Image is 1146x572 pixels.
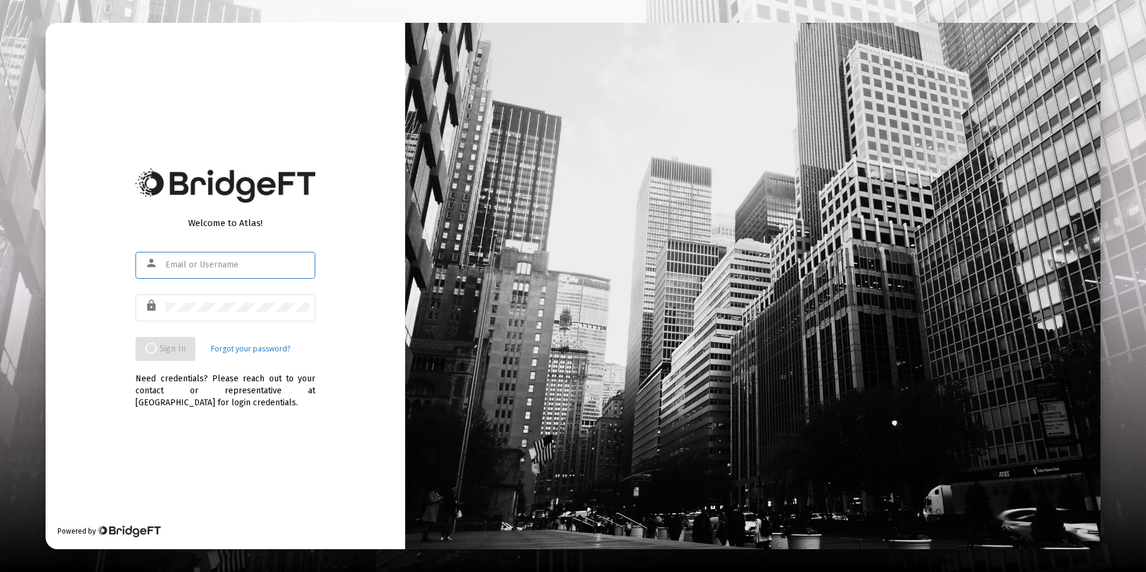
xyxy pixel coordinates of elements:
[135,217,315,229] div: Welcome to Atlas!
[145,299,159,313] mat-icon: lock
[135,337,195,361] button: Sign In
[211,343,290,355] a: Forgot your password?
[165,260,309,270] input: Email or Username
[145,256,159,270] mat-icon: person
[58,525,160,537] div: Powered by
[135,361,315,409] div: Need credentials? Please reach out to your contact or representative at [GEOGRAPHIC_DATA] for log...
[145,344,186,354] span: Sign In
[135,168,315,203] img: Bridge Financial Technology Logo
[97,525,160,537] img: Bridge Financial Technology Logo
